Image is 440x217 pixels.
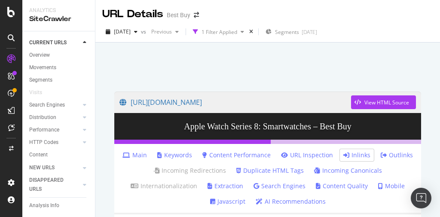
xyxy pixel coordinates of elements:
[29,163,55,172] div: NEW URLS
[29,125,59,134] div: Performance
[29,176,80,194] a: DISAPPEARED URLS
[411,188,431,208] div: Open Intercom Messenger
[157,151,192,159] a: Keywords
[114,28,131,35] span: 2025 Sep. 2nd
[29,113,56,122] div: Distribution
[378,182,405,190] a: Mobile
[29,101,80,110] a: Search Engines
[256,197,326,206] a: AI Recommendations
[262,25,321,39] button: Segments[DATE]
[202,151,271,159] a: Content Performance
[29,76,52,85] div: Segments
[29,88,42,97] div: Visits
[316,182,368,190] a: Content Quality
[29,201,59,210] div: Analysis Info
[254,182,306,190] a: Search Engines
[29,38,80,47] a: CURRENT URLS
[29,51,50,60] div: Overview
[281,151,333,159] a: URL Inspection
[364,99,409,106] div: View HTML Source
[351,95,416,109] button: View HTML Source
[29,76,89,85] a: Segments
[194,12,199,18] div: arrow-right-arrow-left
[141,28,148,35] span: vs
[208,182,243,190] a: Extraction
[29,7,88,14] div: Analytics
[29,63,56,72] div: Movements
[29,163,80,172] a: NEW URLS
[29,14,88,24] div: SiteCrawler
[29,88,51,97] a: Visits
[189,25,247,39] button: 1 Filter Applied
[114,113,421,140] h3: Apple Watch Series 8: Smartwatches – Best Buy
[122,151,147,159] a: Main
[236,166,304,175] a: Duplicate HTML Tags
[29,101,65,110] div: Search Engines
[202,28,237,36] div: 1 Filter Applied
[102,7,163,21] div: URL Details
[153,166,226,175] a: Incoming Redirections
[148,28,172,35] span: Previous
[302,28,317,36] div: [DATE]
[167,11,190,19] div: Best Buy
[119,92,351,113] a: [URL][DOMAIN_NAME]
[29,176,73,194] div: DISAPPEARED URLS
[247,28,255,36] div: times
[29,51,89,60] a: Overview
[29,38,67,47] div: CURRENT URLS
[29,201,89,210] a: Analysis Info
[210,197,245,206] a: Javascript
[29,125,80,134] a: Performance
[131,182,197,190] a: Internationalization
[29,63,89,72] a: Movements
[275,28,299,36] span: Segments
[381,151,413,159] a: Outlinks
[148,25,182,39] button: Previous
[29,113,80,122] a: Distribution
[29,138,58,147] div: HTTP Codes
[29,138,80,147] a: HTTP Codes
[343,151,370,159] a: Inlinks
[29,150,48,159] div: Content
[314,166,382,175] a: Incoming Canonicals
[102,25,141,39] button: [DATE]
[29,150,89,159] a: Content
